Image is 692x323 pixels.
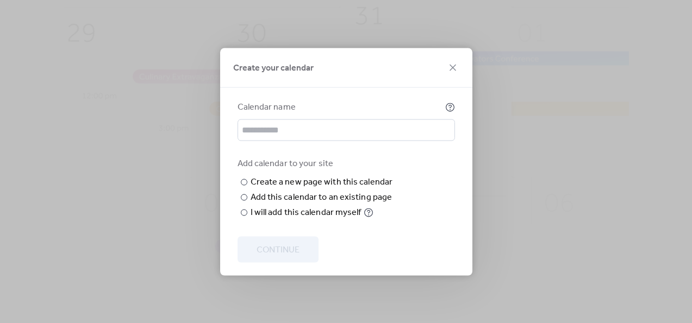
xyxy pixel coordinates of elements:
div: Add this calendar to an existing page [251,191,392,204]
div: Calendar name [238,100,443,113]
div: Add calendar to your site [238,157,453,170]
div: I will add this calendar myself [251,206,361,219]
span: Create your calendar [233,61,314,74]
div: Create a new page with this calendar [251,175,393,188]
